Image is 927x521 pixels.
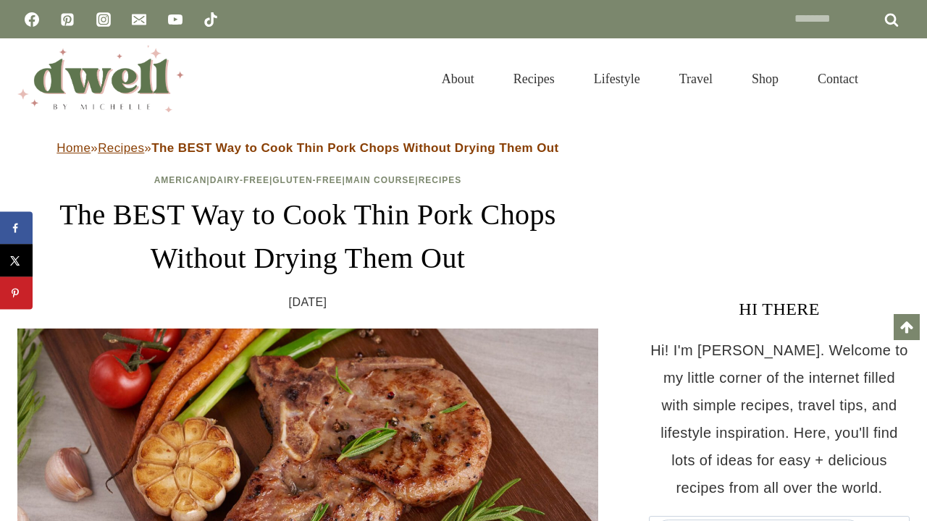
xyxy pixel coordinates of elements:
[154,175,207,185] a: American
[17,5,46,34] a: Facebook
[17,46,184,112] img: DWELL by michelle
[345,175,415,185] a: Main Course
[732,54,798,104] a: Shop
[422,54,494,104] a: About
[161,5,190,34] a: YouTube
[272,175,342,185] a: Gluten-Free
[89,5,118,34] a: Instagram
[154,175,462,185] span: | | | |
[17,193,598,280] h1: The BEST Way to Cook Thin Pork Chops Without Drying Them Out
[419,175,462,185] a: Recipes
[894,314,920,340] a: Scroll to top
[196,5,225,34] a: TikTok
[56,141,91,155] a: Home
[53,5,82,34] a: Pinterest
[98,141,144,155] a: Recipes
[210,175,269,185] a: Dairy-Free
[574,54,660,104] a: Lifestyle
[885,67,910,91] button: View Search Form
[151,141,558,155] strong: The BEST Way to Cook Thin Pork Chops Without Drying Them Out
[798,54,878,104] a: Contact
[649,336,910,501] p: Hi! I'm [PERSON_NAME]. Welcome to my little corner of the internet filled with simple recipes, tr...
[289,292,327,313] time: [DATE]
[422,54,878,104] nav: Primary Navigation
[125,5,154,34] a: Email
[494,54,574,104] a: Recipes
[649,296,910,322] h3: HI THERE
[660,54,732,104] a: Travel
[56,141,558,155] span: » »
